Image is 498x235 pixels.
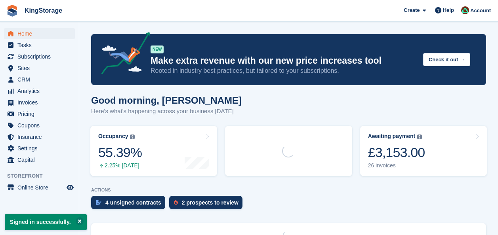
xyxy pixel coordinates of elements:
a: Awaiting payment £3,153.00 26 invoices [360,126,487,176]
a: menu [4,85,75,97]
a: Preview store [65,183,75,192]
p: Signed in successfully. [5,214,87,230]
span: Create [404,6,420,14]
a: 2 prospects to review [169,196,246,213]
a: menu [4,120,75,131]
a: menu [4,108,75,119]
a: menu [4,63,75,74]
span: Tasks [17,40,65,51]
a: menu [4,97,75,108]
a: menu [4,40,75,51]
a: menu [4,51,75,62]
div: NEW [151,45,164,53]
a: 4 unsigned contracts [91,196,169,213]
p: ACTIONS [91,188,486,193]
p: Rooted in industry best practices, but tailored to your subscriptions. [151,66,417,75]
p: Make extra revenue with our new price increases tool [151,55,417,66]
img: icon-info-grey-7440780725fd019a000dd9b08b2336e03edf1995a4989e88bcd33f0948082b44.svg [130,135,135,139]
img: stora-icon-8386f47178a22dfd0bd8f6a31ec36ba5ce8667c1dd55bd0f319d3a0aa187defe.svg [6,5,18,17]
a: KingStorage [21,4,65,17]
img: prospect-51fa495bee0391a8d652442698ab0144808aea92771e9ea1ae160a38d050c398.svg [174,200,178,205]
span: Settings [17,143,65,154]
span: Sites [17,63,65,74]
a: menu [4,131,75,142]
img: contract_signature_icon-13c848040528278c33f63329250d36e43548de30e8caae1d1a13099fd9432cc5.svg [96,200,101,205]
a: menu [4,74,75,85]
span: Help [443,6,454,14]
a: menu [4,28,75,39]
h1: Good morning, [PERSON_NAME] [91,95,242,106]
div: 4 unsigned contracts [105,199,161,206]
a: menu [4,143,75,154]
p: Here's what's happening across your business [DATE] [91,107,242,116]
img: John King [461,6,469,14]
img: price-adjustments-announcement-icon-8257ccfd72463d97f412b2fc003d46551f7dbcb40ab6d574587a9cd5c0d94... [95,32,150,77]
span: Coupons [17,120,65,131]
img: icon-info-grey-7440780725fd019a000dd9b08b2336e03edf1995a4989e88bcd33f0948082b44.svg [417,135,422,139]
button: Check it out → [423,53,470,66]
div: 2 prospects to review [182,199,239,206]
span: Pricing [17,108,65,119]
span: Analytics [17,85,65,97]
div: 2.25% [DATE] [98,162,142,169]
span: Online Store [17,182,65,193]
div: 26 invoices [368,162,425,169]
a: menu [4,154,75,165]
span: Invoices [17,97,65,108]
span: Account [470,7,491,15]
span: Storefront [7,172,79,180]
span: Subscriptions [17,51,65,62]
span: Home [17,28,65,39]
div: Awaiting payment [368,133,416,140]
a: menu [4,182,75,193]
span: CRM [17,74,65,85]
div: Occupancy [98,133,128,140]
span: Capital [17,154,65,165]
span: Insurance [17,131,65,142]
div: 55.39% [98,144,142,161]
div: £3,153.00 [368,144,425,161]
a: Occupancy 55.39% 2.25% [DATE] [90,126,217,176]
